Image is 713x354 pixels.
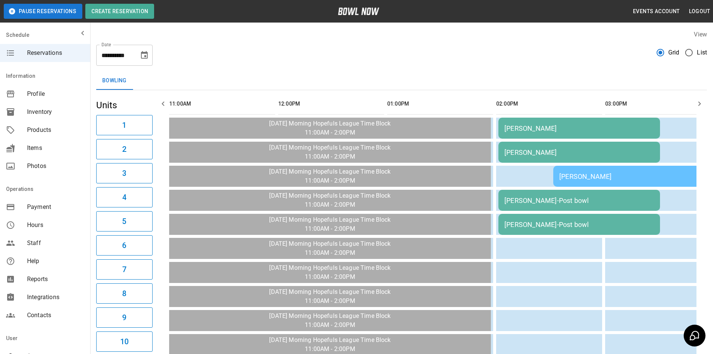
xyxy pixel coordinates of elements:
[27,275,84,284] span: Reports
[96,139,153,159] button: 2
[697,48,707,57] span: List
[694,31,707,38] label: View
[96,72,133,90] button: Bowling
[122,119,126,131] h6: 1
[122,239,126,251] h6: 6
[668,48,680,57] span: Grid
[96,211,153,231] button: 5
[120,336,129,348] h6: 10
[169,93,275,115] th: 11:00AM
[96,115,153,135] button: 1
[96,99,153,111] h5: Units
[27,239,84,248] span: Staff
[496,93,602,115] th: 02:00PM
[27,293,84,302] span: Integrations
[27,257,84,266] span: Help
[630,5,683,18] button: Events Account
[278,93,384,115] th: 12:00PM
[122,215,126,227] h6: 5
[686,5,713,18] button: Logout
[96,259,153,280] button: 7
[504,148,654,156] div: [PERSON_NAME]
[122,263,126,275] h6: 7
[96,72,707,90] div: inventory tabs
[85,4,154,19] button: Create Reservation
[27,144,84,153] span: Items
[96,187,153,207] button: 4
[27,162,84,171] span: Photos
[122,143,126,155] h6: 2
[27,107,84,116] span: Inventory
[504,124,654,132] div: [PERSON_NAME]
[122,287,126,300] h6: 8
[96,331,153,352] button: 10
[338,8,379,15] img: logo
[122,312,126,324] h6: 9
[27,311,84,320] span: Contacts
[122,167,126,179] h6: 3
[27,48,84,57] span: Reservations
[27,221,84,230] span: Hours
[27,89,84,98] span: Profile
[137,48,152,63] button: Choose date, selected date is Oct 6, 2025
[4,4,82,19] button: Pause Reservations
[96,283,153,304] button: 8
[27,203,84,212] span: Payment
[387,93,493,115] th: 01:00PM
[504,197,654,204] div: [PERSON_NAME]-Post bowl
[504,221,654,228] div: [PERSON_NAME]-Post bowl
[96,163,153,183] button: 3
[96,235,153,256] button: 6
[122,191,126,203] h6: 4
[27,126,84,135] span: Products
[96,307,153,328] button: 9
